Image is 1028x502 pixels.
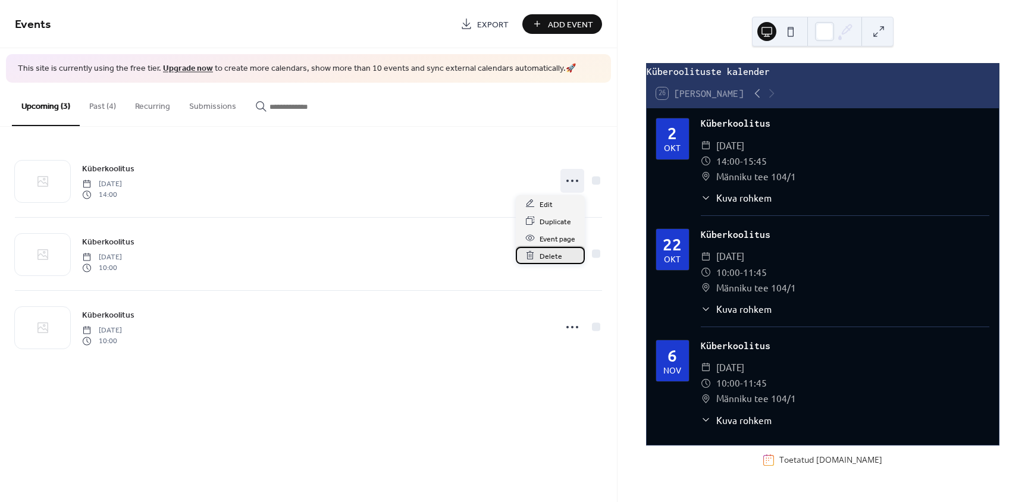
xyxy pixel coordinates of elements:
[716,169,796,184] span: Männiku tee 104/1
[701,413,712,427] div: ​
[701,302,772,316] button: ​Kuva rohkem
[701,227,989,242] div: Küberkoolitus
[82,336,122,347] span: 10:00
[540,198,553,211] span: Edit
[716,391,796,406] span: Männiku tee 104/1
[82,178,122,189] span: [DATE]
[701,302,712,316] div: ​
[701,265,712,280] div: ​
[743,375,767,391] span: 11:45
[15,13,51,36] span: Events
[82,325,122,335] span: [DATE]
[701,115,989,131] div: Küberkoolitus
[716,153,740,169] span: 14:00
[701,191,712,205] div: ​
[540,215,571,228] span: Duplicate
[82,190,122,200] span: 14:00
[663,366,681,375] div: nov
[716,360,744,375] span: [DATE]
[12,83,80,126] button: Upcoming (3)
[663,236,682,253] div: 22
[716,249,744,264] span: [DATE]
[701,338,989,353] div: Küberkoolitus
[701,280,712,296] div: ​
[740,375,743,391] span: -
[740,265,743,280] span: -
[716,375,740,391] span: 10:00
[540,233,575,245] span: Event page
[452,14,518,34] a: Export
[701,153,712,169] div: ​
[716,280,796,296] span: Männiku tee 104/1
[667,347,677,364] div: 6
[82,235,134,249] a: Küberkoolitus
[664,144,681,152] div: okt
[80,83,126,125] button: Past (4)
[701,249,712,264] div: ​
[18,63,576,75] span: This site is currently using the free tier. to create more calendars, show more than 10 events an...
[82,236,134,248] span: Küberkoolitus
[779,454,882,466] div: Toetatud
[701,413,772,427] button: ​Kuva rohkem
[82,162,134,175] a: Küberkoolitus
[701,169,712,184] div: ​
[667,125,677,142] div: 2
[82,308,134,322] a: Küberkoolitus
[522,14,602,34] button: Add Event
[716,191,772,205] span: Kuva rohkem
[180,83,246,125] button: Submissions
[701,191,772,205] button: ​Kuva rohkem
[163,61,213,77] a: Upgrade now
[126,83,180,125] button: Recurring
[743,153,767,169] span: 15:45
[716,413,772,427] span: Kuva rohkem
[477,18,509,31] span: Export
[82,263,122,274] span: 10:00
[740,153,743,169] span: -
[716,138,744,153] span: [DATE]
[743,265,767,280] span: 11:45
[82,252,122,262] span: [DATE]
[701,375,712,391] div: ​
[82,309,134,321] span: Küberkoolitus
[701,391,712,406] div: ​
[716,265,740,280] span: 10:00
[540,250,562,262] span: Delete
[701,138,712,153] div: ​
[816,454,882,466] a: [DOMAIN_NAME]
[716,302,772,316] span: Kuva rohkem
[664,255,681,263] div: okt
[548,18,593,31] span: Add Event
[701,360,712,375] div: ​
[647,64,999,79] div: Küberoolituste kalender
